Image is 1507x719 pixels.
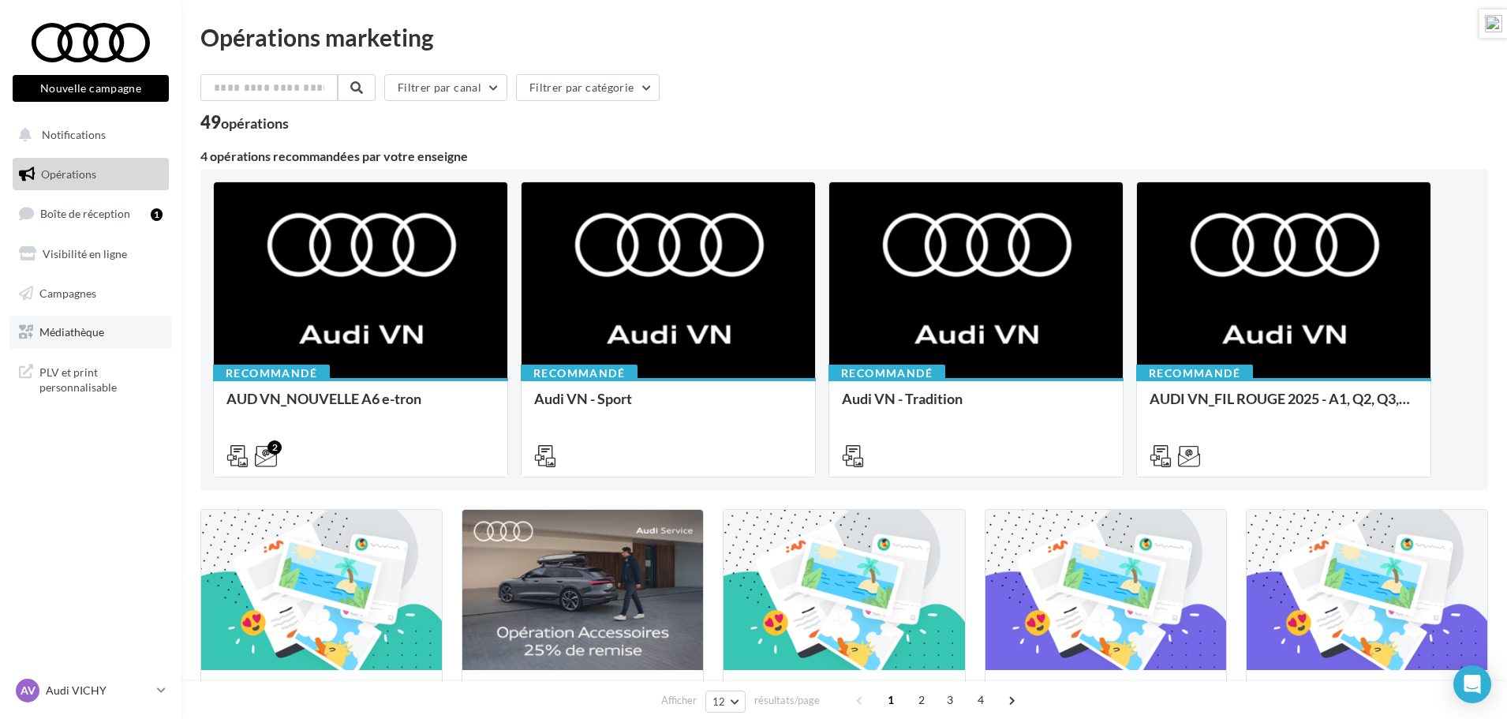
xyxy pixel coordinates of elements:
div: Recommandé [1136,365,1253,382]
span: 3 [937,687,963,713]
p: Audi VICHY [46,683,151,698]
span: 2 [909,687,934,713]
a: PLV et print personnalisable [9,355,172,402]
div: Audi VN - Sport [534,391,802,422]
a: Boîte de réception1 [9,197,172,230]
span: Médiathèque [39,325,104,339]
div: Opérations marketing [200,25,1488,49]
span: résultats/page [754,693,820,708]
div: 49 [200,114,289,131]
a: Médiathèque [9,316,172,349]
button: Filtrer par canal [384,74,507,101]
a: Opérations [9,158,172,191]
button: 12 [705,691,746,713]
span: Afficher [661,693,697,708]
span: Campagnes [39,286,96,299]
span: AV [21,683,36,698]
div: 2 [267,440,282,455]
span: 12 [712,695,726,708]
div: Audi VN - Tradition [842,391,1110,422]
button: Nouvelle campagne [13,75,169,102]
div: Recommandé [521,365,638,382]
a: Campagnes [9,277,172,310]
a: Visibilité en ligne [9,238,172,271]
div: Recommandé [828,365,945,382]
span: Notifications [42,128,106,141]
button: Filtrer par catégorie [516,74,660,101]
div: Open Intercom Messenger [1453,665,1491,703]
div: AUD VN_NOUVELLE A6 e-tron [226,391,495,422]
span: Visibilité en ligne [43,247,127,260]
button: Notifications [9,118,166,152]
a: AV Audi VICHY [13,676,169,706]
span: 4 [968,687,993,713]
div: 4 opérations recommandées par votre enseigne [200,150,1488,163]
span: PLV et print personnalisable [39,361,163,395]
div: opérations [221,116,289,130]
div: Recommandé [213,365,330,382]
span: 1 [878,687,903,713]
div: AUDI VN_FIL ROUGE 2025 - A1, Q2, Q3, Q5 et Q4 e-tron [1150,391,1418,422]
span: Boîte de réception [40,207,130,220]
div: 1 [151,208,163,221]
span: Opérations [41,167,96,181]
